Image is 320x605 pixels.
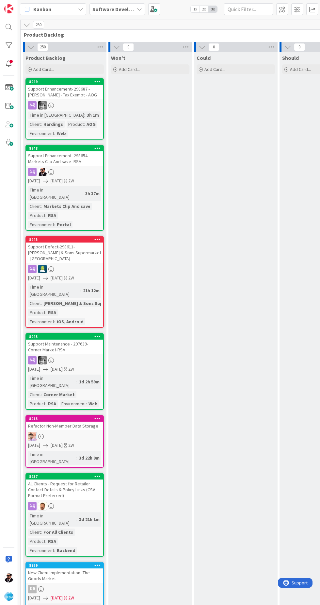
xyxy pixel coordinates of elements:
[60,400,86,407] div: Environment
[46,212,58,219] div: RSA
[26,85,103,99] div: Support Enhancement- 298687 - [PERSON_NAME] - Tax Exempt - AOG
[28,432,37,441] img: RS
[26,432,103,441] div: RS
[84,111,85,119] span: :
[28,121,41,128] div: Client
[41,203,42,210] span: :
[26,79,103,99] div: 8949Support Enhancement- 298687 - [PERSON_NAME] - Tax Exempt - AOG
[26,416,103,422] div: 8913
[55,221,72,228] div: Portal
[41,529,42,536] span: :
[45,309,46,316] span: :
[83,190,84,197] span: :
[200,6,208,12] span: 2x
[28,203,41,210] div: Client
[282,55,299,61] span: Should
[68,275,74,281] div: 2W
[29,237,103,242] div: 8945
[45,212,46,219] span: :
[28,275,40,281] span: [DATE]
[28,375,76,389] div: Time in [GEOGRAPHIC_DATA]
[28,318,54,325] div: Environment
[26,334,103,340] div: 8943
[28,512,76,527] div: Time in [GEOGRAPHIC_DATA]
[294,43,305,51] span: 0
[41,391,42,398] span: :
[38,265,47,273] img: RD
[26,168,103,176] div: AC
[54,547,55,554] span: :
[25,55,66,61] span: Product Backlog
[28,366,40,373] span: [DATE]
[77,378,101,385] div: 1d 2h 59m
[119,66,140,72] span: Add Card...
[14,1,30,9] span: Support
[26,151,103,166] div: Support Enhancement- 298654- Markets Clip And save- RSA
[87,400,99,407] div: Web
[29,146,103,151] div: 8948
[38,168,47,176] img: AC
[29,474,103,479] div: 8937
[26,585,103,593] div: DR
[26,334,103,354] div: 8943Support Maintenance - 297639- Corner Market-RSA
[42,203,92,210] div: Markets Clip And save
[28,391,41,398] div: Client
[67,121,84,128] div: Product
[26,101,103,109] div: KS
[26,237,103,263] div: 8945Support Defect-298611- [PERSON_NAME] & Sons Supermarket - [GEOGRAPHIC_DATA]
[38,502,47,510] img: AS
[28,451,76,465] div: Time in [GEOGRAPHIC_DATA]
[28,300,41,307] div: Client
[51,366,63,373] span: [DATE]
[197,55,211,61] span: Could
[208,6,217,12] span: 3x
[26,356,103,364] div: KS
[28,547,54,554] div: Environment
[26,145,103,166] div: 8948Support Enhancement- 298654- Markets Clip And save- RSA
[46,309,58,316] div: RSA
[29,334,103,339] div: 8943
[28,212,45,219] div: Product
[55,547,77,554] div: Backend
[51,595,63,601] span: [DATE]
[28,130,54,137] div: Environment
[123,43,134,51] span: 0
[26,474,103,479] div: 8937
[81,287,101,294] div: 21h 12m
[38,356,47,364] img: KS
[28,283,80,298] div: Time in [GEOGRAPHIC_DATA]
[37,43,48,51] span: 250
[26,474,103,500] div: 8937All Clients - Request for Retailer Contact Details & Policy Links (CSV Format Preferred)
[26,568,103,583] div: New Client Implementation- The Goods Market
[42,300,120,307] div: [PERSON_NAME] & Sons Superma...
[28,585,37,593] div: DR
[111,55,125,61] span: Won't
[28,186,83,201] div: Time in [GEOGRAPHIC_DATA]
[26,79,103,85] div: 8949
[42,529,75,536] div: For All Clients
[68,595,74,601] div: 2W
[29,563,103,568] div: 8799
[84,190,101,197] div: 3h 37m
[33,5,51,13] span: Kanban
[92,6,148,12] b: Software Development
[29,416,103,421] div: 8913
[26,243,103,263] div: Support Defect-298611- [PERSON_NAME] & Sons Supermarket - [GEOGRAPHIC_DATA]
[28,400,45,407] div: Product
[4,592,13,601] img: avatar
[191,6,200,12] span: 1x
[204,66,225,72] span: Add Card...
[85,121,97,128] div: AOG
[68,442,74,449] div: 2W
[33,66,54,72] span: Add Card...
[33,21,44,29] span: 250
[224,3,273,15] input: Quick Filter...
[55,130,68,137] div: Web
[46,538,58,545] div: RSA
[38,101,47,109] img: KS
[26,563,103,568] div: 8799
[28,529,41,536] div: Client
[4,4,13,13] img: Visit kanbanzone.com
[85,111,101,119] div: 3h 1m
